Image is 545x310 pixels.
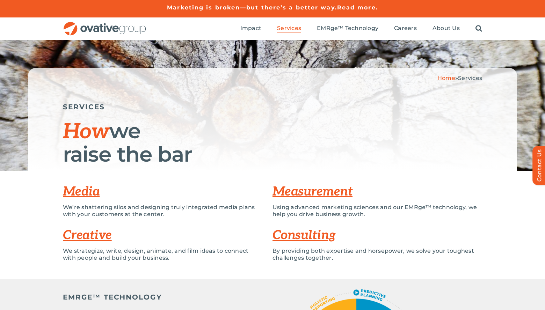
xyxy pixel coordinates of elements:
[167,4,337,11] a: Marketing is broken—but there’s a better way.
[277,25,301,32] a: Services
[63,21,147,28] a: OG_Full_horizontal_RGB
[63,204,262,218] p: We’re shattering silos and designing truly integrated media plans with your customers at the center.
[240,25,261,32] a: Impact
[458,75,482,81] span: Services
[240,17,482,40] nav: Menu
[394,25,417,32] a: Careers
[63,248,262,261] p: We strategize, write, design, animate, and film ideas to connect with people and build your busin...
[63,228,112,243] a: Creative
[337,4,378,11] a: Read more.
[317,25,378,32] a: EMRge™ Technology
[63,103,482,111] h5: SERVICES
[63,184,100,199] a: Media
[475,25,482,32] a: Search
[272,248,482,261] p: By providing both expertise and horsepower, we solve your toughest challenges together.
[272,184,353,199] a: Measurement
[63,120,482,165] h1: we raise the bar
[437,75,482,81] span: »
[272,204,482,218] p: Using advanced marketing sciences and our EMRge™ technology, we help you drive business growth.
[63,119,109,145] span: How
[272,228,336,243] a: Consulting
[63,293,231,301] h5: EMRGE™ TECHNOLOGY
[437,75,455,81] a: Home
[433,25,460,32] a: About Us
